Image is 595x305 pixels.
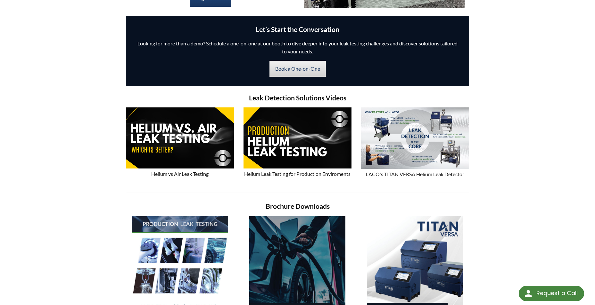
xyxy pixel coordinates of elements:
a: Book a One-on-One [269,61,326,77]
img: Image showing the word ACCURATE overlaid on it [244,107,351,168]
img: Image showing the word ACCREDITED overlaid on it [361,107,469,169]
p: Looking for more than a demo? Schedule a one-on-one at our booth to dive deeper into your leak te... [136,39,459,56]
h3: Let’s Start the Conversation [136,25,459,34]
div: Request a Call [536,286,578,301]
strong: Leak Detection Solutions Videos [249,94,346,102]
img: Image showing the word FAST overlaid on it [126,107,234,168]
div: Helium vs Air Leak Testing [126,107,234,178]
div: LACO's TITAN VERSA Helium Leak Detector [361,107,469,178]
div: Request a Call [519,286,584,301]
div: Helium Leak Testing for Production Enviroments [244,107,351,178]
strong: Brochure Downloads [266,202,330,210]
img: round button [523,288,533,299]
